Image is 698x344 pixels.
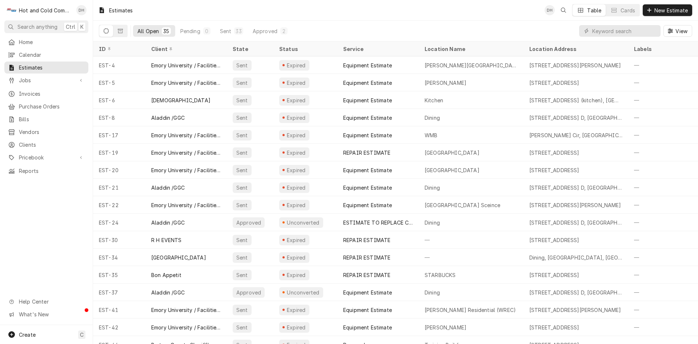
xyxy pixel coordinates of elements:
div: Sent [236,236,249,244]
div: [STREET_ADDRESS][PERSON_NAME] [529,62,621,69]
div: EST-30 [93,231,145,249]
div: Hot and Cold Commercial Kitchens, Inc. [19,7,72,14]
div: [STREET_ADDRESS] [529,236,579,244]
div: EST-37 [93,284,145,301]
div: Emory University / Facilities Services [151,201,221,209]
a: Go to Jobs [4,74,88,86]
div: Aladdin /GGC [151,219,185,226]
a: Bills [4,113,88,125]
div: [STREET_ADDRESS] [529,166,579,174]
button: View [663,25,692,37]
div: Daryl Harris's Avatar [545,5,555,15]
div: Expired [286,324,306,331]
div: [STREET_ADDRESS] D, [GEOGRAPHIC_DATA], GA 30043 [529,219,622,226]
div: EST-6 [93,91,145,109]
div: REPAIR ESTIMATE [343,254,390,261]
div: EST-17 [93,126,145,144]
div: [GEOGRAPHIC_DATA] [425,166,480,174]
span: Home [19,38,85,46]
div: EST-42 [93,319,145,336]
div: Emory University / Facilities Services [151,149,221,157]
div: ESTIMATE TO REPLACE COMPONENET IN EQUIPMENT [343,219,413,226]
span: Bills [19,115,85,123]
div: Equipment Estimate [343,96,392,104]
div: REPAIR ESTIMATE [343,236,390,244]
div: Equipment Estimate [343,131,392,139]
div: Expired [286,201,306,209]
span: Pricebook [19,154,74,161]
div: [STREET_ADDRESS] [529,149,579,157]
div: Expired [286,236,306,244]
div: Expired [286,79,306,87]
div: Equipment Estimate [343,289,392,296]
div: Equipment Estimate [343,324,392,331]
div: Emory University / Facilities Services [151,131,221,139]
div: Expired [286,62,306,69]
span: Help Center [19,298,84,305]
div: EST-21 [93,179,145,196]
div: [STREET_ADDRESS] [529,271,579,279]
span: Search anything [17,23,57,31]
div: ID [99,45,138,53]
div: EST-41 [93,301,145,319]
div: Expired [286,96,306,104]
a: Invoices [4,88,88,100]
div: [PERSON_NAME] [425,324,466,331]
div: Emory University / Facilities Services [151,166,221,174]
div: Dining [425,289,440,296]
div: [STREET_ADDRESS] D, [GEOGRAPHIC_DATA], GA 30043 [529,289,622,296]
div: Expired [286,306,306,314]
div: Dining [425,114,440,122]
div: Sent [236,324,249,331]
div: Equipment Estimate [343,306,392,314]
div: H [7,5,17,15]
div: Expired [286,149,306,157]
div: Equipment Estimate [343,166,392,174]
div: [STREET_ADDRESS][PERSON_NAME] [529,201,621,209]
div: 0 [205,27,209,35]
div: All Open [137,27,159,35]
div: R H EVENTS [151,236,182,244]
button: Open search [558,4,569,16]
span: C [80,331,84,339]
div: Pending [180,27,200,35]
div: Kitchen [425,96,443,104]
input: Keyword search [592,25,657,37]
div: [STREET_ADDRESS] (kitchen), [GEOGRAPHIC_DATA], [GEOGRAPHIC_DATA]. 30338 [529,96,622,104]
span: Jobs [19,76,74,84]
div: Location Name [425,45,516,53]
div: EST-34 [93,249,145,266]
div: EST-22 [93,196,145,214]
div: Sent [236,62,249,69]
div: Emory University / Facilities Services [151,324,221,331]
span: Reports [19,167,85,175]
div: Service [343,45,412,53]
div: Sent [236,79,249,87]
div: EST-5 [93,74,145,91]
div: [GEOGRAPHIC_DATA] [425,149,480,157]
div: Hot and Cold Commercial Kitchens, Inc.'s Avatar [7,5,17,15]
div: Unconverted [286,219,320,226]
div: Sent [220,27,232,35]
div: Client [151,45,220,53]
div: State [233,45,268,53]
div: [DEMOGRAPHIC_DATA] [151,96,210,104]
div: Dining, [GEOGRAPHIC_DATA], [GEOGRAPHIC_DATA] [529,254,622,261]
div: Equipment Estimate [343,62,392,69]
a: Estimates [4,62,88,74]
div: EST-19 [93,144,145,161]
div: Unconverted [286,289,320,296]
div: Sent [236,184,249,191]
span: Create [19,332,36,338]
div: Sent [236,96,249,104]
div: Emory University / Facilities Services [151,306,221,314]
div: Approved [253,27,277,35]
div: Equipment Estimate [343,201,392,209]
div: EST-8 [93,109,145,126]
div: EST-20 [93,161,145,179]
div: Equipment Estimate [343,184,392,191]
span: What's New [19,311,84,318]
div: Sent [236,114,249,122]
div: REPAIR ESTIMATE [343,271,390,279]
span: Estimates [19,64,85,71]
